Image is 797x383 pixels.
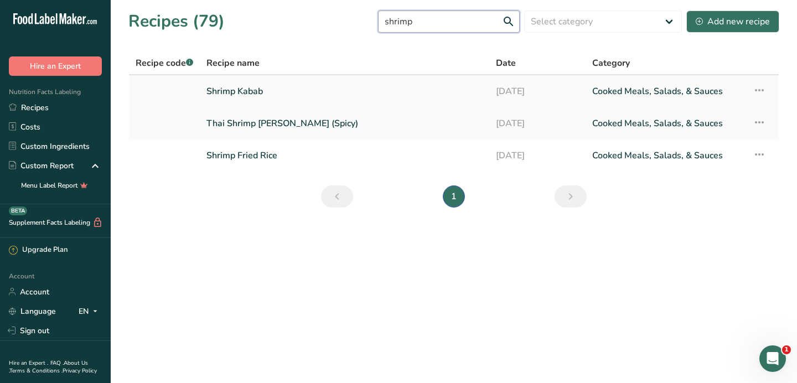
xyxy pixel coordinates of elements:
[592,80,739,103] a: Cooked Meals, Salads, & Sauces
[79,304,102,318] div: EN
[496,144,579,167] a: [DATE]
[592,112,739,135] a: Cooked Meals, Salads, & Sauces
[592,144,739,167] a: Cooked Meals, Salads, & Sauces
[9,359,88,375] a: About Us .
[206,144,483,167] a: Shrimp Fried Rice
[686,11,779,33] button: Add new recipe
[759,345,786,372] iframe: Intercom live chat
[9,160,74,172] div: Custom Report
[592,56,630,70] span: Category
[206,56,260,70] span: Recipe name
[555,185,587,208] a: Next page
[9,206,27,215] div: BETA
[9,56,102,76] button: Hire an Expert
[496,112,579,135] a: [DATE]
[496,80,579,103] a: [DATE]
[496,56,516,70] span: Date
[378,11,520,33] input: Search for recipe
[321,185,353,208] a: Previous page
[206,112,483,135] a: Thai Shrimp [PERSON_NAME] (Spicy)
[696,15,770,28] div: Add new recipe
[206,80,483,103] a: Shrimp Kabab
[63,367,97,375] a: Privacy Policy
[9,245,68,256] div: Upgrade Plan
[50,359,64,367] a: FAQ .
[9,359,48,367] a: Hire an Expert .
[782,345,791,354] span: 1
[136,57,193,69] span: Recipe code
[9,367,63,375] a: Terms & Conditions .
[9,302,56,321] a: Language
[128,9,225,34] h1: Recipes (79)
